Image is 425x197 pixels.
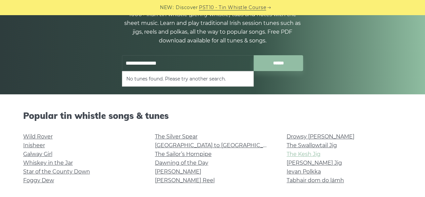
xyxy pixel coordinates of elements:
a: The Kesh Jig [287,151,321,157]
a: PST10 - Tin Whistle Course [199,4,266,11]
a: Foggy Dew [23,177,54,184]
a: [PERSON_NAME] Jig [287,160,342,166]
p: 1000+ Irish tin whistle (penny whistle) tabs and notes with the sheet music. Learn and play tradi... [122,10,303,45]
a: The Sailor’s Hornpipe [155,151,212,157]
span: Discover [176,4,198,11]
span: NEW: [160,4,174,11]
a: The Swallowtail Jig [287,142,337,149]
a: [PERSON_NAME] Reel [155,177,215,184]
a: Ievan Polkka [287,168,321,175]
a: [PERSON_NAME] [155,168,201,175]
a: The Silver Spear [155,133,198,140]
a: Drowsy [PERSON_NAME] [287,133,354,140]
a: Whiskey in the Jar [23,160,73,166]
li: No tunes found. Please try another search. [126,75,249,83]
a: Inisheer [23,142,45,149]
a: Star of the County Down [23,168,90,175]
a: Galway Girl [23,151,52,157]
a: Dawning of the Day [155,160,208,166]
a: [GEOGRAPHIC_DATA] to [GEOGRAPHIC_DATA] [155,142,279,149]
h2: Popular tin whistle songs & tunes [23,110,402,121]
a: Wild Rover [23,133,53,140]
a: Tabhair dom do lámh [287,177,344,184]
